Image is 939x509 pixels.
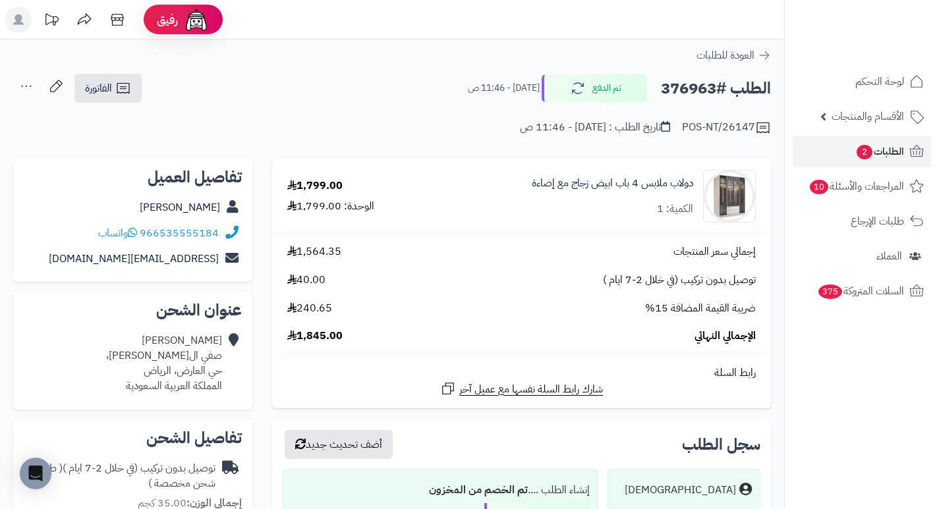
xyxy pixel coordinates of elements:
span: 2 [857,145,872,159]
span: الفاتورة [85,80,112,96]
div: توصيل بدون تركيب (في خلال 2-7 ايام ) [24,461,215,491]
img: 1742133300-110103010020.1-90x90.jpg [704,170,755,223]
div: [DEMOGRAPHIC_DATA] [625,483,736,498]
a: تحديثات المنصة [35,7,68,36]
img: ai-face.png [183,7,210,33]
span: 40.00 [287,273,326,288]
h2: تفاصيل الشحن [24,430,242,446]
div: Open Intercom Messenger [20,458,51,489]
div: تاريخ الطلب : [DATE] - 11:46 ص [520,120,670,135]
span: توصيل بدون تركيب (في خلال 2-7 ايام ) [603,273,756,288]
h3: سجل الطلب [682,437,760,452]
div: 1,799.00 [287,178,343,194]
div: [PERSON_NAME] صفي ال[PERSON_NAME]، حي العارض، الرياض المملكة العربية السعودية [106,333,222,393]
span: ضريبة القيمة المضافة 15% [645,301,756,316]
b: تم الخصم من المخزون [429,482,528,498]
div: الوحدة: 1,799.00 [287,199,374,214]
h2: الطلب #376963 [661,75,771,102]
a: واتساب [98,225,137,241]
div: POS-NT/26147 [682,120,771,136]
span: الطلبات [855,142,904,161]
span: 240.65 [287,301,332,316]
span: السلات المتروكة [817,282,904,300]
button: تم الدفع [542,74,647,102]
a: المراجعات والأسئلة10 [793,171,931,202]
span: الأقسام والمنتجات [832,107,904,126]
span: إجمالي سعر المنتجات [673,244,756,259]
a: العملاء [793,240,931,272]
span: المراجعات والأسئلة [809,177,904,196]
div: إنشاء الطلب .... [291,477,589,503]
small: [DATE] - 11:46 ص [468,82,540,95]
a: دولاب ملابس 4 باب ابيض زجاج مع إضاءة [532,176,693,191]
span: لوحة التحكم [855,72,904,91]
span: شارك رابط السلة نفسها مع عميل آخر [459,382,603,397]
a: لوحة التحكم [793,66,931,97]
span: رفيق [157,12,178,28]
span: 1,564.35 [287,244,341,259]
div: رابط السلة [277,365,766,381]
span: العملاء [876,247,902,265]
span: العودة للطلبات [697,47,754,63]
a: [PERSON_NAME] [140,200,220,215]
a: 966535555184 [140,225,219,241]
span: 375 [818,284,842,299]
a: الطلبات2 [793,136,931,167]
a: الفاتورة [74,74,142,103]
div: الكمية: 1 [657,201,693,217]
a: العودة للطلبات [697,47,771,63]
button: أضف تحديث جديد [285,430,393,459]
a: [EMAIL_ADDRESS][DOMAIN_NAME] [49,251,219,267]
a: طلبات الإرجاع [793,205,931,237]
a: السلات المتروكة375 [793,275,931,307]
span: 1,845.00 [287,329,343,344]
span: طلبات الإرجاع [851,212,904,230]
span: الإجمالي النهائي [695,329,756,344]
h2: تفاصيل العميل [24,169,242,185]
h2: عنوان الشحن [24,302,242,318]
span: 10 [810,180,828,194]
a: شارك رابط السلة نفسها مع عميل آخر [440,381,603,397]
